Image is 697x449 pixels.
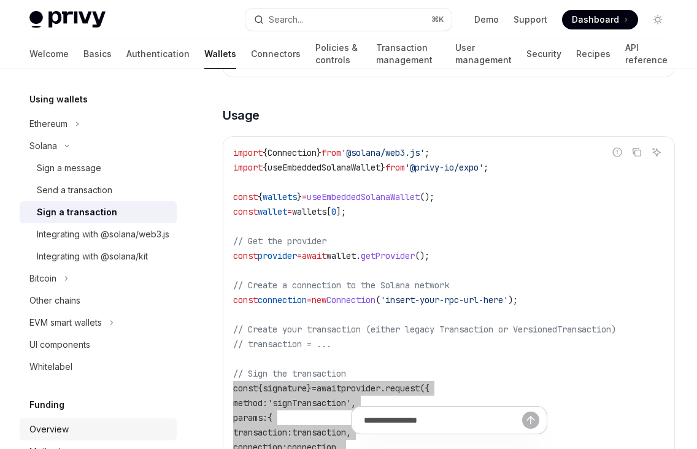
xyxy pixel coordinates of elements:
a: Transaction management [376,39,441,69]
div: Sign a message [37,161,101,175]
span: signature [263,383,307,394]
a: Policies & controls [315,39,361,69]
span: Connection [268,147,317,158]
a: Sign a message [20,157,177,179]
span: wallets [263,191,297,202]
span: 0 [331,206,336,217]
span: = [307,294,312,305]
span: connection [258,294,307,305]
span: { [263,162,268,173]
span: provider [341,383,380,394]
input: Ask a question... [364,407,522,434]
button: Toggle Solana section [20,135,177,157]
span: wallet [258,206,287,217]
div: Sign a transaction [37,205,117,220]
button: Toggle EVM smart wallets section [20,312,177,334]
a: Demo [474,13,499,26]
button: Toggle Ethereum section [20,113,177,135]
div: Search... [269,12,303,27]
span: Connection [326,294,375,305]
a: Wallets [204,39,236,69]
span: useEmbeddedSolanaWallet [307,191,420,202]
span: await [302,250,326,261]
div: Bitcoin [29,271,56,286]
a: Basics [83,39,112,69]
span: '@privy-io/expo' [405,162,483,173]
a: Connectors [251,39,301,69]
a: Welcome [29,39,69,69]
div: UI components [29,337,90,352]
span: wallet [326,250,356,261]
span: ); [508,294,518,305]
span: ]; [336,206,346,217]
span: ( [375,294,380,305]
span: const [233,191,258,202]
span: const [233,206,258,217]
span: } [380,162,385,173]
a: Security [526,39,561,69]
button: Toggle dark mode [648,10,668,29]
span: // Get the provider [233,236,326,247]
a: Authentication [126,39,190,69]
h5: Funding [29,397,64,412]
span: from [385,162,405,173]
span: wallets [292,206,326,217]
span: new [312,294,326,305]
span: await [317,383,341,394]
div: EVM smart wallets [29,315,102,330]
span: (); [415,250,429,261]
a: Whitelabel [20,356,177,378]
span: import [233,147,263,158]
a: Overview [20,418,177,440]
button: Report incorrect code [609,144,625,160]
a: API reference [625,39,668,69]
div: Send a transaction [37,183,112,198]
span: // Create a connection to the Solana network [233,280,449,291]
span: (); [420,191,434,202]
span: [ [326,206,331,217]
button: Send message [522,412,539,429]
button: Ask AI [649,144,664,160]
a: User management [455,39,512,69]
span: { [258,191,263,202]
span: import [233,162,263,173]
button: Toggle Bitcoin section [20,267,177,290]
span: = [302,191,307,202]
span: Dashboard [572,13,619,26]
a: Integrating with @solana/web3.js [20,223,177,245]
div: Other chains [29,293,80,308]
span: // Sign the transaction [233,368,346,379]
a: Integrating with @solana/kit [20,245,177,267]
span: { [258,383,263,394]
span: getProvider [361,250,415,261]
span: const [233,294,258,305]
span: const [233,383,258,394]
span: 'signTransaction' [268,397,351,409]
span: // Create your transaction (either legacy Transaction or VersionedTransaction) [233,324,616,335]
span: 'insert-your-rpc-url-here' [380,294,508,305]
h5: Using wallets [29,92,88,107]
span: ; [425,147,429,158]
span: ⌘ K [431,15,444,25]
button: Open search [245,9,452,31]
span: request [385,383,420,394]
span: , [351,397,356,409]
span: { [263,147,268,158]
a: Support [514,13,547,26]
div: Whitelabel [29,359,72,374]
a: Recipes [576,39,610,69]
div: Overview [29,422,69,437]
span: } [297,191,302,202]
span: from [322,147,341,158]
span: '@solana/web3.js' [341,147,425,158]
span: provider [258,250,297,261]
span: const [233,250,258,261]
a: Other chains [20,290,177,312]
span: Usage [223,107,260,124]
a: Sign a transaction [20,201,177,223]
span: method: [233,397,268,409]
span: ({ [420,383,429,394]
div: Integrating with @solana/kit [37,249,148,264]
div: Integrating with @solana/web3.js [37,227,169,242]
span: // transaction = ... [233,339,331,350]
